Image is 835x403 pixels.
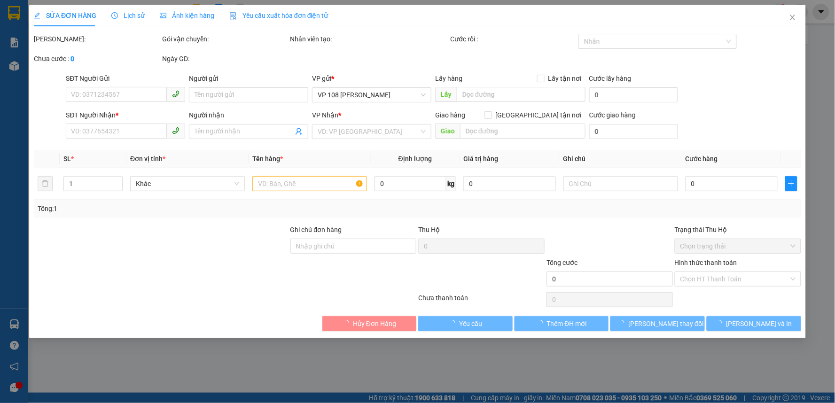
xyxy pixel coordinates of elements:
label: Cước lấy hàng [589,75,632,82]
div: SĐT Người Nhận [66,110,185,120]
span: loading [343,320,353,326]
button: Hủy Đơn Hàng [322,316,417,331]
div: VP 108 [PERSON_NAME] [8,8,83,31]
span: Yêu cầu xuất hóa đơn điện tử [229,12,328,19]
span: Thu Hộ [418,226,440,233]
span: Lịch sử [111,12,145,19]
div: Tổng: 1 [38,203,322,214]
th: Ghi chú [560,150,682,168]
div: Chưa cước : [34,54,160,64]
span: Hủy Đơn Hàng [353,318,396,329]
span: Khác [136,177,239,191]
div: VP gửi [312,73,432,84]
input: VD: Bàn, Ghế [252,176,367,191]
span: picture [160,12,166,19]
span: Ảnh kiện hàng [160,12,214,19]
button: delete [38,176,53,191]
span: Giao hàng [436,111,466,119]
span: phone [172,90,179,98]
span: Lấy hàng [436,75,463,82]
span: SL [63,155,71,163]
span: DĐ: [90,60,103,70]
button: Yêu cầu [419,316,513,331]
span: [PERSON_NAME] và In [726,318,792,329]
div: Cước rồi : [451,34,577,44]
span: [GEOGRAPHIC_DATA] tận nơi [492,110,585,120]
span: Tên hàng [252,155,283,163]
input: Cước lấy hàng [589,87,678,102]
div: ANH THÁI [8,31,83,42]
div: Chưa thanh toán [417,293,546,309]
div: Ngày GD: [162,54,289,64]
span: Giao [436,124,460,139]
span: kg [446,176,456,191]
input: Ghi Chú [563,176,678,191]
div: Người gửi [189,73,308,84]
div: 0935555936 [90,42,226,55]
span: loading [449,320,459,326]
div: Người nhận [189,110,308,120]
span: SỬA ĐƠN HÀNG [34,12,96,19]
span: loading [618,320,629,326]
div: Gói vận chuyển: [162,34,289,44]
span: VP Nhận [312,111,339,119]
input: Dọc đường [457,87,586,102]
span: Gửi: [8,9,23,19]
span: Tổng cước [546,259,577,266]
div: ANH PHÚ [90,31,226,42]
span: Thêm ĐH mới [547,318,587,329]
span: Nhận: [90,9,112,19]
button: plus [785,176,797,191]
div: 0964919017 [8,42,83,55]
span: close [789,14,796,21]
span: Lấy tận nơi [545,73,585,84]
span: loading [537,320,547,326]
span: edit [34,12,40,19]
button: Thêm ĐH mới [515,316,609,331]
button: [PERSON_NAME] và In [707,316,801,331]
span: clock-circle [111,12,118,19]
div: Trạng thái Thu Hộ [675,225,801,235]
div: VP 184 [PERSON_NAME] - HCM [90,8,226,31]
input: Ghi chú đơn hàng [290,239,417,254]
label: Cước giao hàng [589,111,636,119]
b: 0 [70,55,74,62]
label: Ghi chú đơn hàng [290,226,342,233]
span: Yêu cầu [459,318,482,329]
input: Dọc đường [460,124,586,139]
button: Close [780,5,806,31]
span: loading [716,320,726,326]
div: SĐT Người Gửi [66,73,185,84]
span: [PERSON_NAME] thay đổi [629,318,704,329]
span: VP 108 Lê Hồng Phong - Vũng Tàu [318,88,426,102]
span: Định lượng [398,155,432,163]
input: Cước giao hàng [589,124,678,139]
button: [PERSON_NAME] thay đổi [611,316,705,331]
label: Hình thức thanh toán [675,259,737,266]
span: plus [786,180,796,187]
span: Cước hàng [686,155,718,163]
span: Lấy [436,87,457,102]
span: phone [172,127,179,134]
span: Chọn trạng thái [680,239,796,253]
span: user-add [296,128,303,135]
span: Giá trị hàng [463,155,498,163]
div: [PERSON_NAME]: [34,34,160,44]
img: icon [229,12,237,20]
span: Đơn vị tính [130,155,165,163]
div: Nhân viên tạo: [290,34,449,44]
